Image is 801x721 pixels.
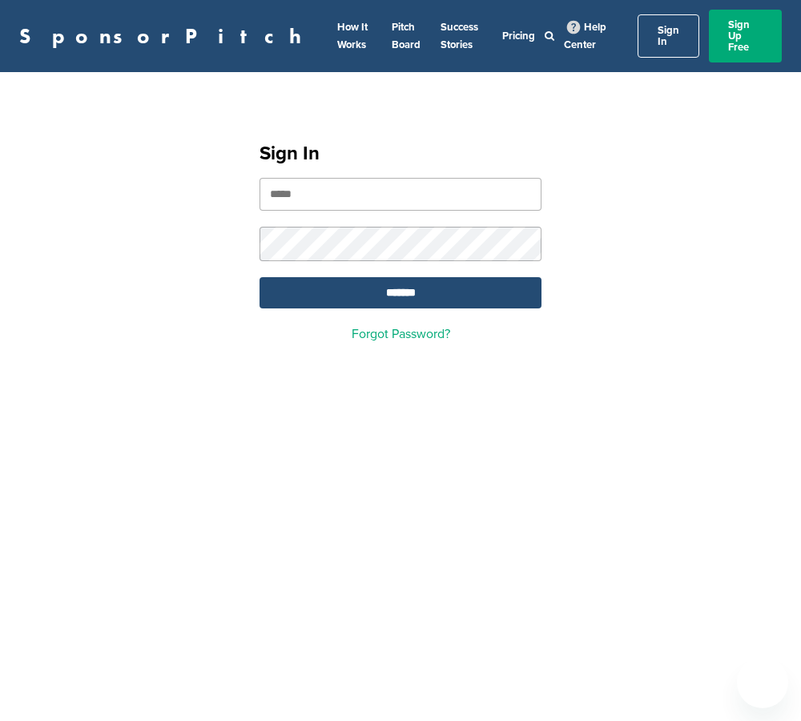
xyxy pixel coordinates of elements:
a: Forgot Password? [352,326,450,342]
a: How It Works [337,21,368,51]
a: Pitch Board [392,21,421,51]
a: Sign In [638,14,699,58]
a: SponsorPitch [19,26,312,46]
a: Pricing [502,30,535,42]
a: Help Center [564,18,606,54]
a: Sign Up Free [709,10,782,62]
iframe: Button to launch messaging window [737,657,788,708]
a: Success Stories [441,21,478,51]
h1: Sign In [260,139,541,168]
